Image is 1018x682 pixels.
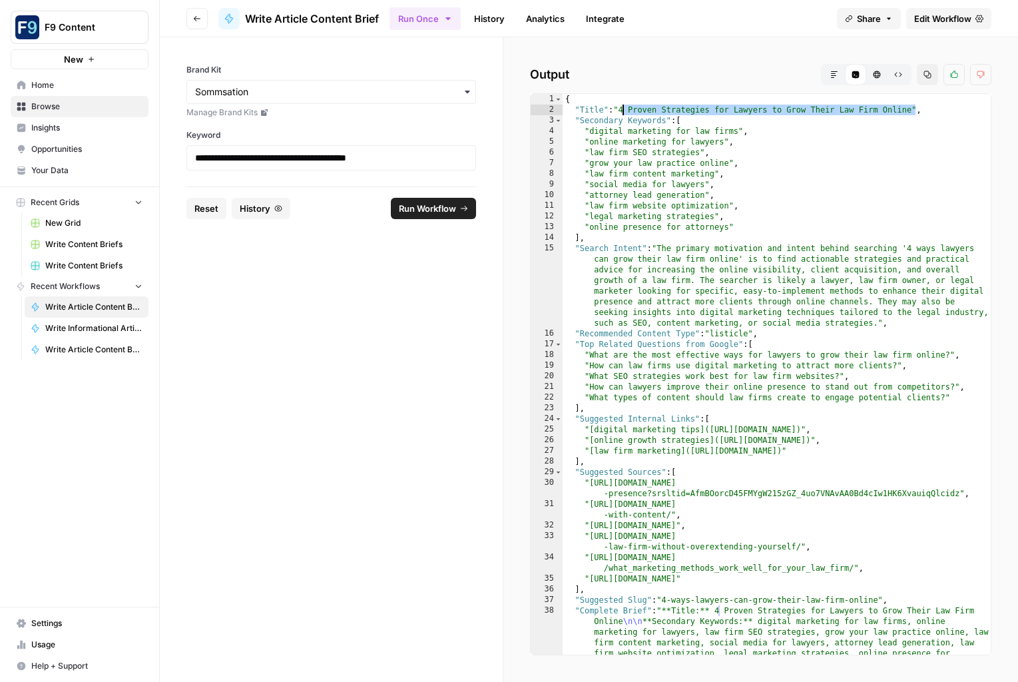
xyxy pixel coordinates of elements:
[25,339,148,360] a: Write Article Content Brief
[218,8,379,29] a: Write Article Content Brief
[399,202,456,215] span: Run Workflow
[15,15,39,39] img: F9 Content Logo
[531,478,563,499] div: 30
[11,117,148,139] a: Insights
[530,64,991,85] h2: Output
[531,94,563,105] div: 1
[531,243,563,328] div: 15
[531,200,563,211] div: 11
[389,7,461,30] button: Run Once
[194,202,218,215] span: Reset
[25,255,148,276] a: Write Content Briefs
[25,234,148,255] a: Write Content Briefs
[914,12,971,25] span: Edit Workflow
[45,217,142,229] span: New Grid
[466,8,513,29] a: History
[531,190,563,200] div: 10
[11,613,148,634] a: Settings
[837,8,901,29] button: Share
[555,414,562,424] span: Toggle code folding, rows 24 through 28
[31,79,142,91] span: Home
[531,392,563,403] div: 22
[31,660,142,672] span: Help + Support
[25,296,148,318] a: Write Article Content Brief
[186,129,476,141] label: Keyword
[531,137,563,147] div: 5
[555,94,562,105] span: Toggle code folding, rows 1 through 39
[31,639,142,651] span: Usage
[11,276,148,296] button: Recent Workflows
[31,165,142,176] span: Your Data
[531,531,563,552] div: 33
[186,107,476,119] a: Manage Brand Kits
[531,499,563,520] div: 31
[531,328,563,339] div: 16
[531,403,563,414] div: 23
[31,122,142,134] span: Insights
[31,101,142,113] span: Browse
[531,232,563,243] div: 14
[45,21,125,34] span: F9 Content
[531,179,563,190] div: 9
[11,139,148,160] a: Opportunities
[531,371,563,382] div: 20
[555,115,562,126] span: Toggle code folding, rows 3 through 14
[45,238,142,250] span: Write Content Briefs
[11,49,148,69] button: New
[240,202,270,215] span: History
[531,584,563,595] div: 36
[245,11,379,27] span: Write Article Content Brief
[31,196,79,208] span: Recent Grids
[45,301,142,313] span: Write Article Content Brief
[11,192,148,212] button: Recent Grids
[531,552,563,573] div: 34
[11,655,148,677] button: Help + Support
[31,280,100,292] span: Recent Workflows
[11,11,148,44] button: Workspace: F9 Content
[31,617,142,629] span: Settings
[11,160,148,181] a: Your Data
[531,456,563,467] div: 28
[531,360,563,371] div: 19
[11,75,148,96] a: Home
[531,115,563,126] div: 3
[531,158,563,169] div: 7
[11,96,148,117] a: Browse
[531,414,563,424] div: 24
[232,198,290,219] button: History
[906,8,991,29] a: Edit Workflow
[531,169,563,179] div: 8
[518,8,573,29] a: Analytics
[531,520,563,531] div: 32
[45,322,142,334] span: Write Informational Article Body
[555,339,562,350] span: Toggle code folding, rows 17 through 23
[186,64,476,76] label: Brand Kit
[531,222,563,232] div: 13
[64,53,83,66] span: New
[578,8,633,29] a: Integrate
[531,595,563,605] div: 37
[25,212,148,234] a: New Grid
[531,467,563,478] div: 29
[531,211,563,222] div: 12
[531,350,563,360] div: 18
[555,467,562,478] span: Toggle code folding, rows 29 through 36
[531,126,563,137] div: 4
[531,573,563,584] div: 35
[45,344,142,356] span: Write Article Content Brief
[857,12,881,25] span: Share
[25,318,148,339] a: Write Informational Article Body
[531,446,563,456] div: 27
[391,198,476,219] button: Run Workflow
[195,85,467,99] input: Sommsation
[531,147,563,158] div: 6
[45,260,142,272] span: Write Content Briefs
[531,105,563,115] div: 2
[531,435,563,446] div: 26
[11,634,148,655] a: Usage
[531,424,563,435] div: 25
[186,198,226,219] button: Reset
[531,382,563,392] div: 21
[531,339,563,350] div: 17
[31,143,142,155] span: Opportunities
